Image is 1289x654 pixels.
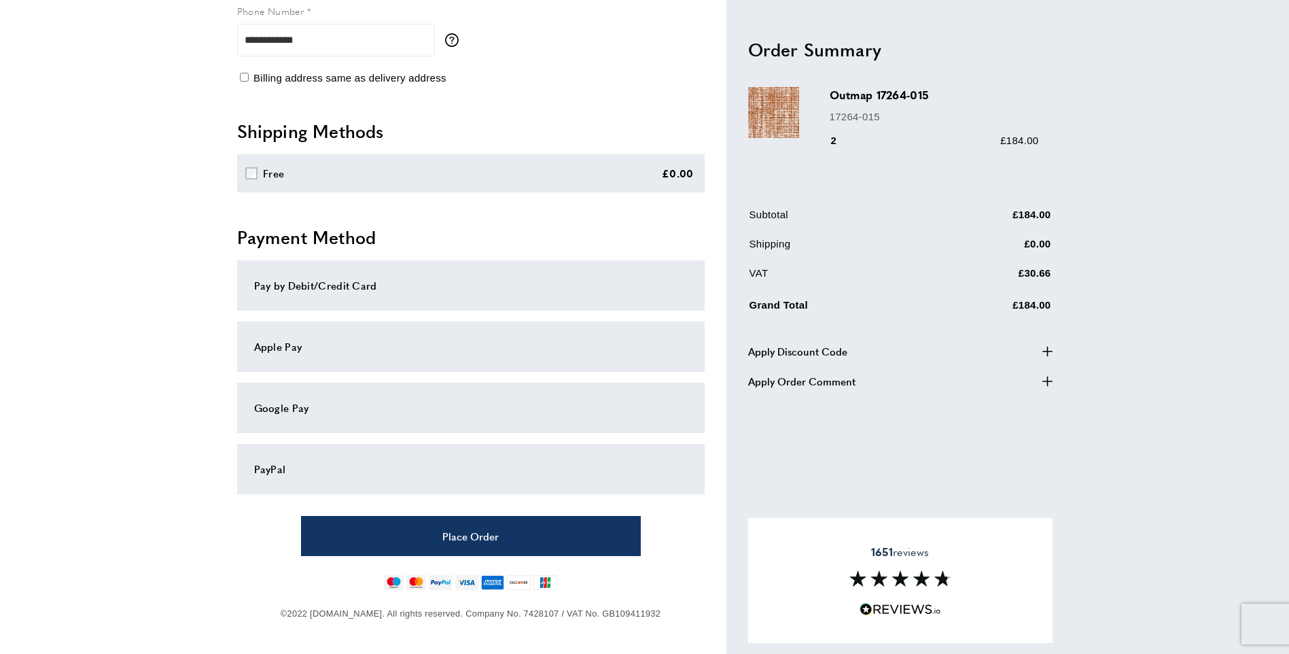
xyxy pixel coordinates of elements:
[871,545,929,559] span: reviews
[932,294,1051,323] td: £184.00
[749,206,932,233] td: Subtotal
[237,4,304,18] span: Phone Number
[748,373,855,389] span: Apply Order Comment
[253,72,446,84] span: Billing address same as delivery address
[830,132,856,148] div: 2
[748,37,1053,61] h2: Order Summary
[237,225,705,249] h2: Payment Method
[254,339,688,355] div: Apple Pay
[254,461,688,477] div: PayPal
[748,87,799,138] img: Outmap 17264-015
[1000,134,1038,145] span: £184.00
[254,400,688,416] div: Google Pay
[662,165,694,182] div: £0.00
[429,575,453,590] img: paypal
[455,575,478,590] img: visa
[254,277,688,294] div: Pay by Debit/Credit Card
[871,544,893,560] strong: 1651
[749,264,932,291] td: VAT
[748,343,847,359] span: Apply Discount Code
[749,294,932,323] td: Grand Total
[849,570,951,587] img: Reviews section
[445,33,465,47] button: More information
[384,575,404,590] img: maestro
[749,235,932,262] td: Shipping
[860,603,941,616] img: Reviews.io 5 stars
[533,575,557,590] img: jcb
[263,165,284,182] div: Free
[481,575,505,590] img: american-express
[237,119,705,143] h2: Shipping Methods
[301,516,641,556] button: Place Order
[507,575,531,590] img: discover
[932,235,1051,262] td: £0.00
[406,575,426,590] img: mastercard
[240,73,249,82] input: Billing address same as delivery address
[932,206,1051,233] td: £184.00
[281,608,660,619] span: ©2022 [DOMAIN_NAME]. All rights reserved. Company No. 7428107 / VAT No. GB109411932
[830,108,1039,124] p: 17264-015
[932,264,1051,291] td: £30.66
[830,87,1039,103] h3: Outmap 17264-015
